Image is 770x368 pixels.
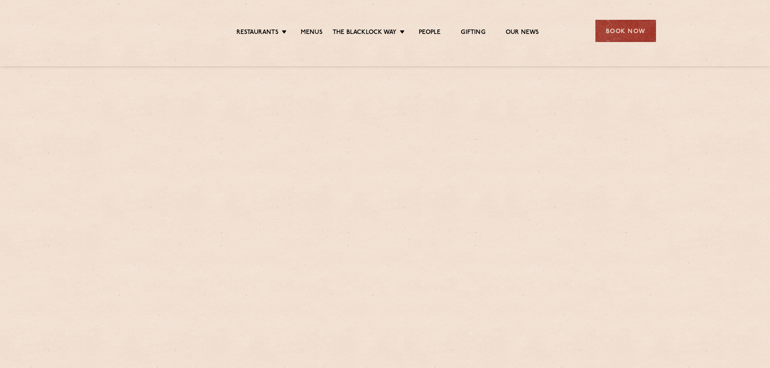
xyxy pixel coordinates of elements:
[301,29,323,38] a: Menus
[236,29,278,38] a: Restaurants
[506,29,539,38] a: Our News
[114,8,184,54] img: svg%3E
[595,20,656,42] div: Book Now
[333,29,397,38] a: The Blacklock Way
[419,29,441,38] a: People
[461,29,485,38] a: Gifting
